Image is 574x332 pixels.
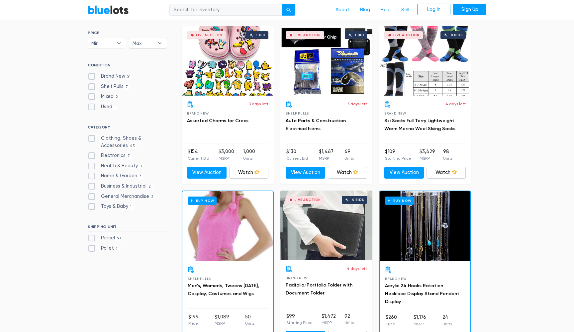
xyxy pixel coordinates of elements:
[384,112,406,115] span: Brand New
[112,38,126,48] b: ▾
[215,313,229,327] li: $1,089
[443,155,452,161] p: Units
[124,84,130,90] span: 7
[138,164,144,169] span: 3
[385,155,411,161] p: Starting Price
[295,34,321,37] div: Live Auction
[385,283,459,304] a: Acrylic 24 Hooks Rotation Necklace Display Stand Pendant Display
[322,313,336,326] li: $1,472
[319,148,334,161] li: $1,467
[88,73,133,80] label: Brand New
[414,321,426,327] p: MSRP
[219,148,234,161] li: $3,000
[88,203,134,210] label: Toys & Baby
[286,112,309,115] span: Shelf Pulls
[243,155,255,161] p: Units
[88,224,167,232] h6: SHIPPING UNIT
[420,155,435,161] p: MSRP
[286,155,308,161] p: Current Bid
[295,198,321,202] div: Live Auction
[375,4,396,16] a: Help
[229,167,269,179] a: Watch
[196,34,222,37] div: Live Auction
[347,101,367,107] p: 3 days left
[188,155,209,161] p: Current Bid
[149,194,156,200] span: 2
[188,313,199,327] li: $199
[88,152,132,159] label: Electronics
[442,321,452,327] p: Units
[169,4,282,16] input: Search for inventory
[88,193,156,200] label: General Merchandise
[182,26,274,96] a: Live Auction 1 bid
[379,26,471,96] a: Live Auction 0 bids
[88,135,167,149] label: Clothing, Shoes & Accessories
[286,118,346,131] a: Auto Parts & Construction Electrical Items
[451,34,463,37] div: 0 bids
[330,4,355,16] a: About
[286,282,352,296] a: Padfolio/Portfolio Folder with Document Folder
[347,266,367,272] p: 4 days left
[443,148,452,161] li: 98
[414,314,426,327] li: $1,176
[286,313,313,326] li: $99
[188,277,211,281] span: Shelf Pulls
[188,320,199,326] p: Price
[286,167,325,179] a: View Auction
[215,320,229,326] p: MSRP
[352,198,364,202] div: 0 bids
[344,313,354,326] li: 92
[88,172,143,180] label: Home & Garden
[344,148,354,161] li: 69
[322,320,336,326] p: MSRP
[280,191,372,260] a: Live Auction 0 bids
[286,276,307,280] span: Brand New
[245,320,254,326] p: Units
[187,112,209,115] span: Brand New
[88,162,144,170] label: Health & Beauty
[88,93,120,100] label: Mixed
[245,313,254,327] li: 50
[453,4,486,16] a: Sign Up
[125,74,133,79] span: 51
[319,155,334,161] p: MSRP
[88,31,167,35] h6: PRICE
[280,26,372,96] a: Live Auction 1 bid
[114,95,120,100] span: 2
[445,101,466,107] p: 4 days left
[420,148,435,161] li: $3,429
[133,38,154,48] span: Max
[91,38,113,48] span: Min
[188,197,217,205] h6: Buy Now
[88,125,167,132] h6: CATEGORY
[126,153,132,159] span: 7
[114,246,120,251] span: 1
[427,167,466,179] a: Watch
[380,191,470,261] a: Buy Now
[385,277,407,281] span: Brand New
[344,320,354,326] p: Units
[243,148,255,161] li: 1,000
[188,283,259,296] a: Men's, Women's, Tweens [DATE], Cosplay, Costumes and Wigs
[355,4,375,16] a: Blog
[88,83,130,90] label: Shelf Pulls
[146,184,153,189] span: 2
[328,167,367,179] a: Watch
[88,183,153,190] label: Business & Industrial
[88,103,118,111] label: Used
[286,148,308,161] li: $130
[187,167,227,179] a: View Auction
[88,63,167,70] h6: CONDITION
[128,205,134,210] span: 1
[355,34,364,37] div: 1 bid
[115,236,123,241] span: 60
[182,191,273,261] a: Buy Now
[384,118,455,131] a: Ski Socks Full Terry Lightweight Warm Merino Wool Skiing Socks
[128,143,137,149] span: 43
[112,105,118,110] span: 1
[385,197,414,205] h6: Buy Now
[153,38,167,48] b: ▾
[386,314,397,327] li: $260
[386,321,397,327] p: Price
[88,5,129,15] a: BlueLots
